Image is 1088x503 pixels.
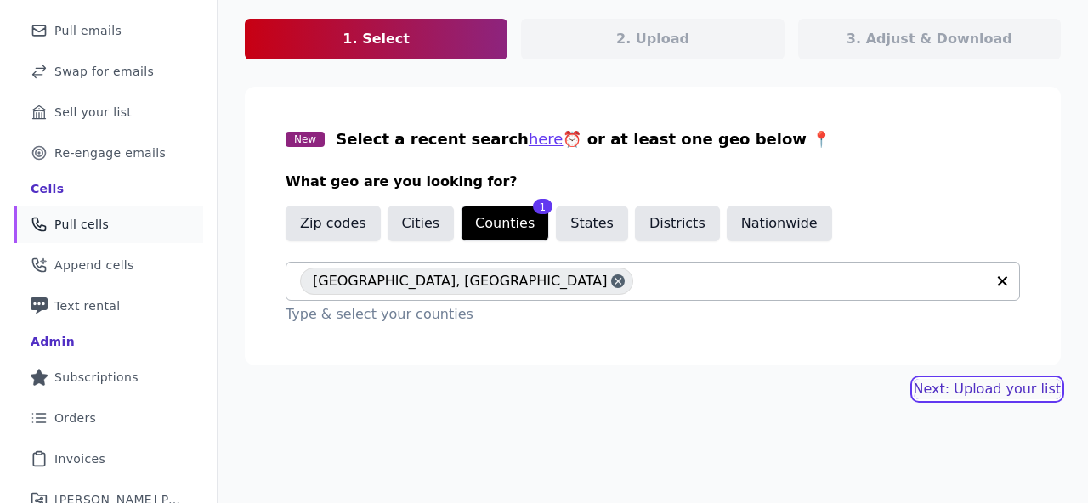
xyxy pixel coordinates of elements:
a: Pull cells [14,206,203,243]
p: Type & select your counties [286,304,1020,325]
span: New [286,132,325,147]
a: Pull emails [14,12,203,49]
a: Append cells [14,246,203,284]
span: Re-engage emails [54,144,166,161]
span: Swap for emails [54,63,154,80]
button: Cities [388,206,455,241]
a: Orders [14,399,203,437]
span: Text rental [54,297,121,314]
a: Subscriptions [14,359,203,396]
button: States [556,206,628,241]
span: Invoices [54,450,105,467]
span: Orders [54,410,96,427]
div: Admin [31,333,75,350]
div: 1 [533,199,553,214]
span: Pull emails [54,22,122,39]
button: here [529,127,564,151]
button: Zip codes [286,206,381,241]
button: Nationwide [727,206,832,241]
p: 1. Select [343,29,410,49]
p: 3. Adjust & Download [847,29,1012,49]
a: Next: Upload your list [914,379,1061,399]
a: Re-engage emails [14,134,203,172]
h3: What geo are you looking for? [286,172,1020,192]
span: Append cells [54,257,134,274]
a: Text rental [14,287,203,325]
a: 1. Select [245,19,507,59]
span: [GEOGRAPHIC_DATA], [GEOGRAPHIC_DATA] [313,268,608,295]
p: 2. Upload [616,29,689,49]
a: Sell your list [14,93,203,131]
span: Select a recent search ⏰ or at least one geo below 📍 [336,130,830,148]
span: Subscriptions [54,369,139,386]
a: Invoices [14,440,203,478]
a: Swap for emails [14,53,203,90]
span: Pull cells [54,216,109,233]
button: Districts [635,206,720,241]
button: Counties [461,206,549,241]
div: Cells [31,180,64,197]
span: Sell your list [54,104,132,121]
